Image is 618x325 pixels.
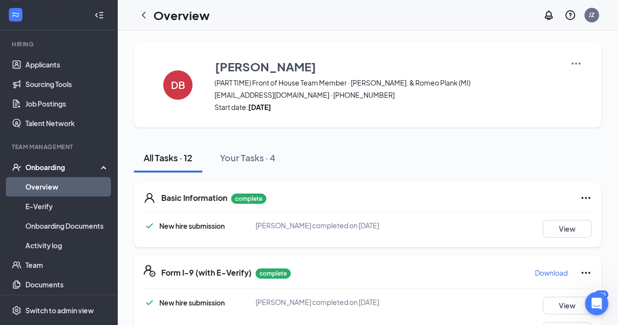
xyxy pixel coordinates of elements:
[12,143,107,151] div: Team Management
[256,221,379,230] span: [PERSON_NAME] completed on [DATE]
[47,12,91,22] p: Active 1h ago
[214,58,558,75] button: [PERSON_NAME]
[168,246,183,262] button: Send a message…
[28,5,43,21] img: Profile image for Joel
[16,75,152,94] div: You're welcome, [PERSON_NAME]. Let me know if it works.
[94,10,104,20] svg: Collapse
[62,250,70,258] button: Start recording
[16,164,152,222] div: You can also call our phone support team using this number, [PHONE_NUMBER] and check our Help Cen...
[138,9,149,21] svg: ChevronLeft
[171,82,185,88] h4: DB
[25,236,109,255] a: Activity log
[8,101,160,228] div: Hi [PERSON_NAME], My shift is almost over, but no worries, I’ll check on this again [DATE]. If yo...
[12,162,21,172] svg: UserCheck
[595,290,608,299] div: 226
[46,250,54,258] button: Upload attachment
[215,58,316,75] h3: [PERSON_NAME]
[161,193,227,203] h5: Basic Information
[256,298,379,306] span: [PERSON_NAME] completed on [DATE]
[153,4,171,22] button: Home
[534,265,568,281] button: Download
[25,177,109,196] a: Overview
[248,103,271,111] strong: [DATE]
[161,267,252,278] h5: Form I-9 (with E-Verify)
[231,194,266,204] p: complete
[535,268,568,278] p: Download
[31,250,39,258] button: Gif picker
[8,69,160,100] div: You're welcome, [PERSON_NAME]. Let me know if it works.
[16,107,152,165] div: Hi [PERSON_NAME], My shift is almost over, but no worries, I’ll check on this again [DATE]. If yo...
[22,203,99,211] a: [URL][DOMAIN_NAME]
[8,40,188,69] div: Jack says…
[220,152,276,164] div: Your Tasks · 4
[256,268,291,279] p: complete
[144,265,155,277] svg: FormI9EVerifyIcon
[580,192,592,204] svg: Ellipses
[25,305,94,315] div: Switch to admin view
[25,216,109,236] a: Onboarding Documents
[171,4,189,22] div: Close
[564,9,576,21] svg: QuestionInfo
[25,162,101,172] div: Onboarding
[53,33,142,54] a: Support Request
[25,74,109,94] a: Sourcing Tools
[214,90,558,100] span: [EMAIL_ADDRESS][DOMAIN_NAME] · [PHONE_NUMBER]
[11,10,21,20] svg: WorkstreamLogo
[159,298,225,307] span: New hire submission
[144,192,155,204] svg: User
[25,55,109,74] a: Applicants
[12,40,107,48] div: Hiring
[25,113,109,133] a: Talent Network
[8,230,187,246] textarea: Message…
[214,102,558,112] span: Start date:
[25,255,109,275] a: Team
[543,220,592,238] button: View
[144,220,155,232] svg: Checkmark
[6,4,25,22] button: go back
[543,297,592,314] button: View
[25,94,109,113] a: Job Postings
[8,101,188,245] div: Joel says…
[144,297,155,308] svg: Checkmark
[25,196,109,216] a: E-Verify
[15,250,23,258] button: Emoji picker
[74,40,134,47] span: Support Request
[214,78,558,87] span: (PART TIME) Front of House Team Member · [PERSON_NAME]. & Romeo Plank (MI)
[12,305,21,315] svg: Settings
[580,267,592,279] svg: Ellipses
[585,292,608,315] iframe: Intercom live chat
[153,58,202,112] button: DB
[570,58,582,69] img: More Actions
[159,221,225,230] span: New hire submission
[25,275,109,294] a: Documents
[144,152,192,164] div: All Tasks · 12
[8,69,188,101] div: Joel says…
[153,7,210,23] h1: Overview
[47,5,111,12] h1: [PERSON_NAME]
[543,9,554,21] svg: Notifications
[589,11,595,19] div: JZ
